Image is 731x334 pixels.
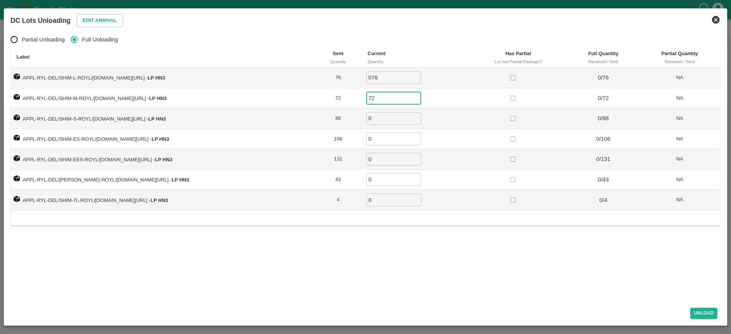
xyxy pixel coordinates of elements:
img: box [14,135,20,141]
b: Label [17,54,30,60]
b: Has Partial [505,51,531,56]
strong: LP HN3 [172,177,189,183]
img: box [14,175,20,181]
p: 0 / 4 [571,196,636,204]
b: Current [368,51,386,56]
td: 106 [315,129,362,150]
td: APPL-RYL-DEL/SHIM-7L-ROYL/[DOMAIN_NAME][URL] - [11,190,315,210]
img: box [14,196,20,202]
div: Quantity [368,58,463,65]
td: NA [639,129,720,150]
input: 0 [366,153,421,165]
td: NA [639,170,720,190]
button: Unload [690,308,718,319]
strong: LP HN3 [149,95,167,101]
span: Partial Unloading [22,35,65,44]
input: 0 [366,112,421,125]
b: Sent [333,51,343,56]
td: APPL-RYL-DEL/SHIM-ES-ROYL/[DOMAIN_NAME][URL] - [11,129,315,150]
input: 0 [366,194,421,206]
strong: LP HN3 [155,157,172,162]
td: NA [639,149,720,170]
div: Lot has Partial Package? [475,58,562,65]
button: Edit Arrival [77,14,123,27]
p: 0 / 76 [571,73,636,82]
b: DC Lots Unloading [11,17,70,24]
strong: LP HN3 [148,116,166,122]
strong: LP HN3 [152,136,169,142]
p: 0 / 88 [571,114,636,122]
strong: LP HN3 [150,197,168,203]
input: 0 [366,132,421,145]
div: Quantity [321,58,356,65]
input: 0 [366,72,421,84]
p: 0 / 72 [571,94,636,102]
img: box [14,155,20,161]
span: Full Unloading [82,35,118,44]
td: 4 [315,190,362,210]
p: 0 / 131 [571,155,636,163]
td: APPL-RYL-DEL/[PERSON_NAME]-ROYL/[DOMAIN_NAME][URL] - [11,170,315,190]
div: Received / Sent [574,58,633,65]
strong: LP HN3 [148,75,165,81]
td: APPL-RYL-DEL/SHIM-L-ROYL/[DOMAIN_NAME][URL] - [11,68,315,88]
td: 43 [315,170,362,190]
td: NA [639,108,720,129]
p: 0 / 43 [571,175,636,184]
b: Full Quantity [588,51,618,56]
td: 76 [315,68,362,88]
td: APPL-RYL-DEL/SHIM-EES-ROYL/[DOMAIN_NAME][URL] - [11,149,315,170]
div: Received / Sent [645,58,714,65]
td: 131 [315,149,362,170]
p: 0 / 106 [571,135,636,143]
td: 88 [315,108,362,129]
input: 0 [366,173,421,186]
b: Partial Quantity [661,51,698,56]
td: NA [639,190,720,210]
img: box [14,115,20,121]
td: NA [639,88,720,109]
td: NA [639,68,720,88]
td: 72 [315,88,362,109]
td: APPL-RYL-DEL/SHIM-S-ROYL/[DOMAIN_NAME][URL] - [11,108,315,129]
img: box [14,73,20,80]
img: box [14,94,20,100]
input: 0 [366,92,421,104]
td: APPL-RYL-DEL/SHIM-M-ROYL/[DOMAIN_NAME][URL] - [11,88,315,109]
